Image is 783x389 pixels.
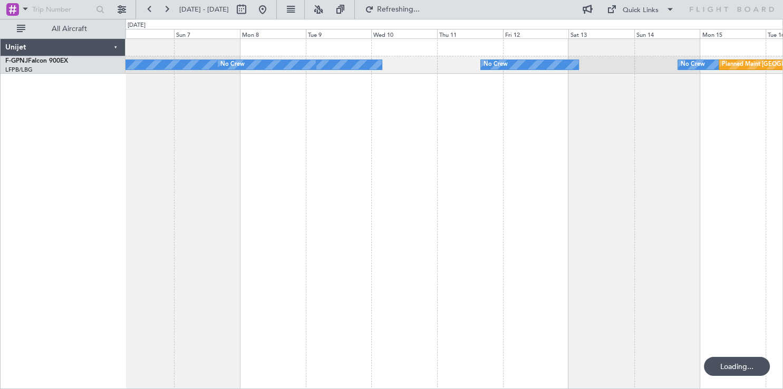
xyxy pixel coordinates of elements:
div: No Crew [484,57,508,73]
a: F-GPNJFalcon 900EX [5,58,68,64]
div: Wed 10 [371,29,437,38]
div: Quick Links [623,5,659,16]
input: Trip Number [32,2,93,17]
div: Sat 6 [109,29,175,38]
a: LFPB/LBG [5,66,33,74]
button: Refreshing... [360,1,423,18]
button: All Aircraft [12,21,114,37]
div: Mon 8 [240,29,306,38]
div: Thu 11 [437,29,503,38]
div: Sun 7 [174,29,240,38]
div: No Crew [220,57,245,73]
span: F-GPNJ [5,58,28,64]
div: Mon 15 [700,29,766,38]
div: Sun 14 [634,29,700,38]
div: [DATE] [128,21,146,30]
div: Loading... [704,357,770,376]
span: [DATE] - [DATE] [179,5,229,14]
div: Sat 13 [568,29,634,38]
span: Refreshing... [376,6,420,13]
div: Tue 9 [306,29,372,38]
div: Fri 12 [503,29,569,38]
span: All Aircraft [27,25,111,33]
button: Quick Links [602,1,680,18]
div: No Crew [681,57,705,73]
